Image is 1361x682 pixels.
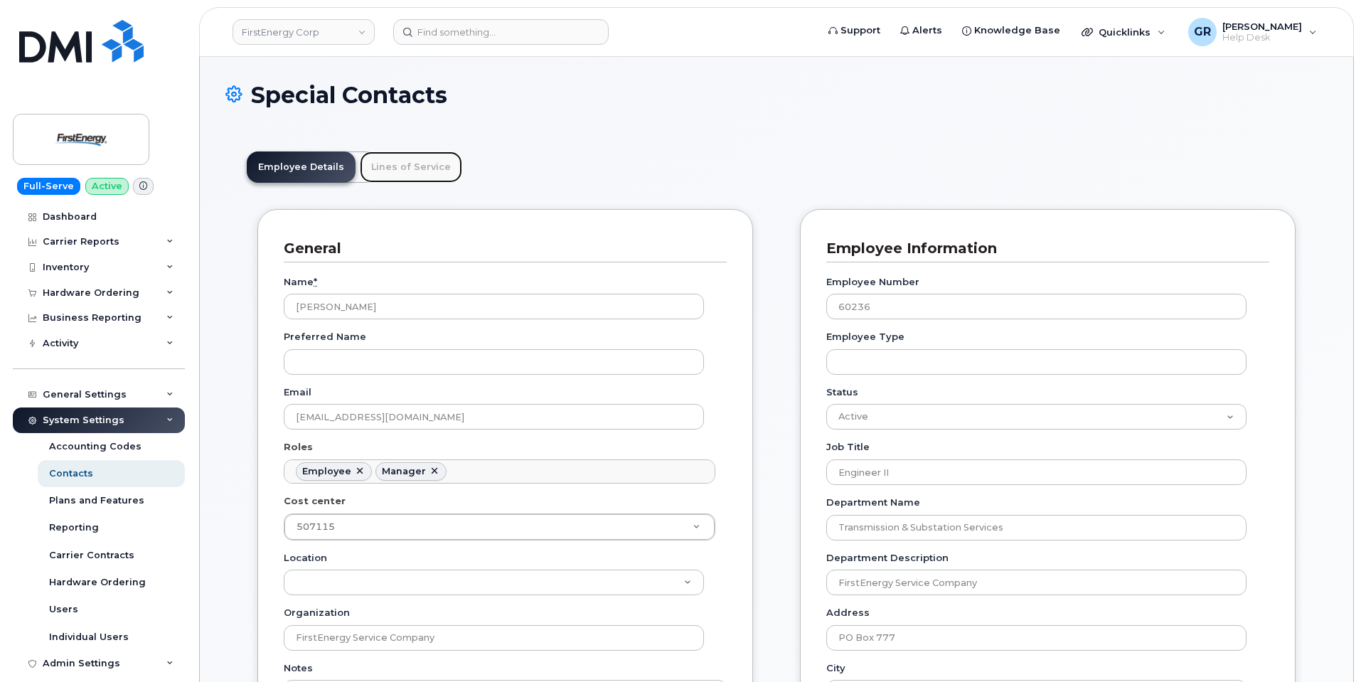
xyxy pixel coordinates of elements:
a: 507115 [284,514,715,540]
h3: General [284,239,716,258]
a: Alerts [890,16,952,45]
label: Name [284,275,317,289]
label: Roles [284,440,313,454]
span: Quicklinks [1099,26,1151,38]
span: 507115 [297,521,335,532]
a: Lines of Service [360,151,462,183]
label: Organization [284,606,350,619]
span: Support [840,23,880,38]
label: Status [826,385,858,399]
span: Knowledge Base [974,23,1060,38]
label: Notes [284,661,313,675]
span: GR [1194,23,1211,41]
h3: Employee Information [826,239,1259,258]
span: [PERSON_NAME] [1222,21,1302,32]
a: Support [818,16,890,45]
label: Location [284,551,327,565]
label: Employee Type [826,330,904,343]
div: Manager [382,466,426,477]
span: Help Desk [1222,32,1302,43]
label: Department Description [826,551,949,565]
iframe: Messenger Launcher [1299,620,1350,671]
label: Address [826,606,870,619]
div: Quicklinks [1072,18,1175,46]
div: Gabriel Rains [1178,18,1327,46]
label: Department Name [826,496,920,509]
a: FirstEnergy Corp [233,19,375,45]
label: Cost center [284,494,346,508]
span: Alerts [912,23,942,38]
label: City [826,661,845,675]
abbr: required [314,276,317,287]
label: Job Title [826,440,870,454]
a: Employee Details [247,151,356,183]
input: Find something... [393,19,609,45]
h1: Special Contacts [225,82,1328,107]
div: Employee [302,466,351,477]
a: Knowledge Base [952,16,1070,45]
label: Email [284,385,311,399]
label: Preferred Name [284,330,366,343]
label: Employee Number [826,275,919,289]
